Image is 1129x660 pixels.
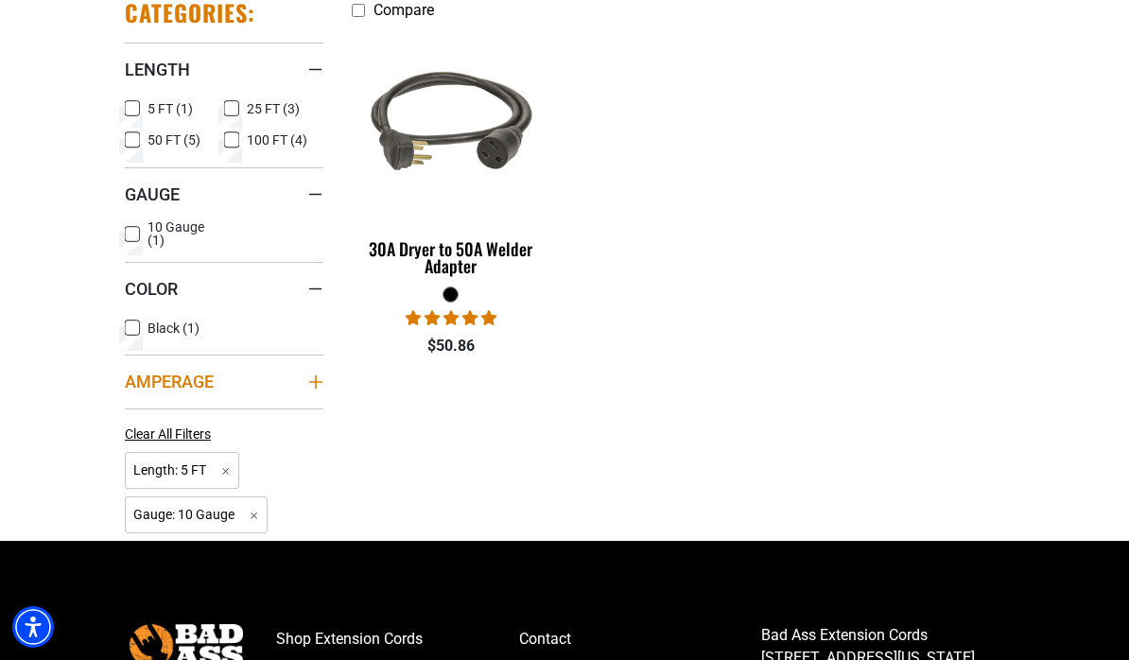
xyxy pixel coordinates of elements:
[125,43,323,96] summary: Length
[148,133,200,147] span: 50 FT (5)
[125,505,268,523] a: Gauge: 10 Gauge
[148,220,217,247] span: 10 Gauge (1)
[148,102,193,115] span: 5 FT (1)
[247,133,307,147] span: 100 FT (4)
[247,102,300,115] span: 25 FT (3)
[349,31,553,215] img: black
[352,240,550,274] div: 30A Dryer to 50A Welder Adapter
[148,321,200,335] span: Black (1)
[352,28,550,286] a: black 30A Dryer to 50A Welder Adapter
[519,624,762,654] a: Contact
[125,59,190,80] span: Length
[352,335,550,357] div: $50.86
[125,496,268,533] span: Gauge: 10 Gauge
[125,425,218,444] a: Clear All Filters
[406,309,496,327] span: 5.00 stars
[125,426,211,442] span: Clear All Filters
[125,355,323,408] summary: Amperage
[125,167,323,220] summary: Gauge
[125,452,239,489] span: Length: 5 FT
[125,278,178,300] span: Color
[125,460,239,478] a: Length: 5 FT
[125,262,323,315] summary: Color
[373,1,434,19] span: Compare
[12,606,54,648] div: Accessibility Menu
[125,183,180,205] span: Gauge
[125,371,214,392] span: Amperage
[276,624,519,654] a: Shop Extension Cords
